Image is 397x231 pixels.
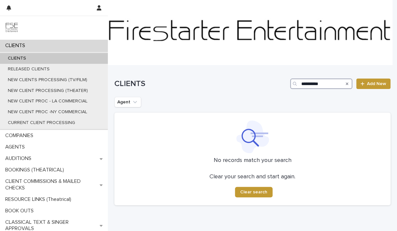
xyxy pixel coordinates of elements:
[3,88,93,94] p: NEW CLIENT PROCESSING (THEATER)
[3,98,93,104] p: NEW CLIENT PROC - LA COMMERCIAL
[3,77,92,83] p: NEW CLIENTS PROCESSING (TV/FILM)
[114,97,141,107] button: Agent
[3,208,39,214] p: BOOK OUTS
[290,79,352,89] input: Search
[235,187,273,197] button: Clear search
[3,66,55,72] p: RELEASED CLIENTS
[209,173,295,181] p: Clear your search and start again.
[3,155,37,162] p: AUDITIONS
[3,43,30,49] p: CLIENTS
[3,178,100,191] p: CLIENT COMMISSIONS & MAILED CHECKS
[240,190,267,194] span: Clear search
[356,79,390,89] a: Add New
[122,157,383,164] p: No records match your search
[367,81,386,86] span: Add New
[3,196,76,203] p: RESOURCE LINKS (Theatrical)
[3,56,31,61] p: CLIENTS
[3,167,69,173] p: BOOKINGS (THEATRICAL)
[3,120,80,126] p: CURRENT CLIENT PROCESSING
[3,144,30,150] p: AGENTS
[3,109,92,115] p: NEW CLIENT PROC -NY COMMERCIAL
[5,21,18,34] img: 9JgRvJ3ETPGCJDhvPVA5
[3,133,39,139] p: COMPANIES
[114,79,288,89] h1: CLIENTS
